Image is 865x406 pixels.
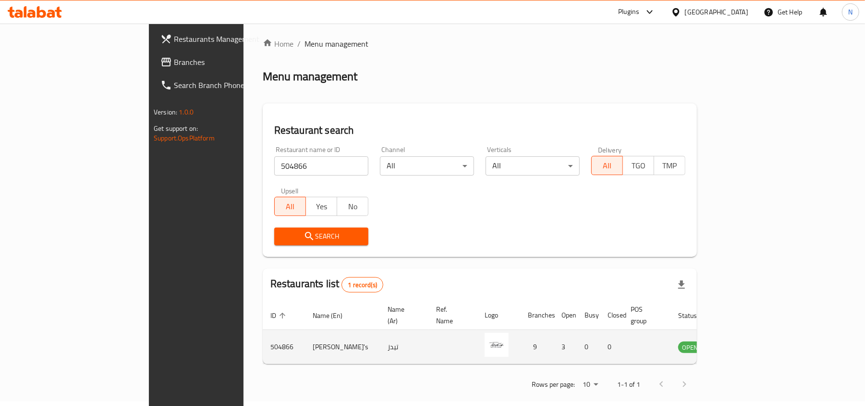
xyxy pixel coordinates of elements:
div: Total records count [341,277,383,292]
span: Get support on: [154,122,198,135]
span: All [596,159,619,173]
span: 1.0.0 [179,106,194,118]
td: [PERSON_NAME]'s [305,330,380,364]
h2: Restaurants list [270,277,383,292]
button: TMP [654,156,685,175]
div: [GEOGRAPHIC_DATA] [685,7,748,17]
a: Search Branch Phone [153,74,293,97]
h2: Restaurant search [274,123,685,138]
div: Export file [670,273,693,296]
span: No [341,200,365,214]
p: 1-1 of 1 [617,379,640,391]
td: 9 [520,330,554,364]
th: Branches [520,301,554,330]
th: Busy [577,301,600,330]
span: TMP [658,159,682,173]
div: All [380,156,474,176]
span: Search Branch Phone [174,79,286,91]
span: TGO [627,159,650,173]
nav: breadcrumb [263,38,697,50]
button: TGO [622,156,654,175]
a: Restaurants Management [153,27,293,51]
a: Support.OpsPlatform [154,132,215,144]
button: All [274,197,306,216]
span: Version: [154,106,177,118]
span: Restaurants Management [174,33,286,45]
span: OPEN [678,342,702,353]
span: Search [282,230,361,242]
span: ID [270,310,289,321]
div: Rows per page: [579,378,602,392]
span: N [848,7,853,17]
input: Search for restaurant name or ID.. [274,156,368,176]
span: Branches [174,56,286,68]
td: تيدز [380,330,428,364]
span: Ref. Name [436,304,465,327]
td: 0 [600,330,623,364]
img: Ted's [485,333,509,357]
span: All [279,200,302,214]
div: All [486,156,580,176]
li: / [297,38,301,50]
h2: Menu management [263,69,357,84]
button: No [337,197,368,216]
span: Yes [310,200,333,214]
th: Open [554,301,577,330]
button: Yes [305,197,337,216]
button: All [591,156,623,175]
button: Search [274,228,368,245]
th: Logo [477,301,520,330]
div: OPEN [678,342,702,353]
span: Menu management [305,38,368,50]
div: Plugins [618,6,639,18]
table: enhanced table [263,301,754,364]
a: Branches [153,51,293,74]
span: Status [678,310,709,321]
span: POS group [631,304,659,327]
label: Delivery [598,146,622,153]
label: Upsell [281,187,299,194]
span: 1 record(s) [342,280,383,290]
p: Rows per page: [532,379,575,391]
th: Closed [600,301,623,330]
td: 0 [577,330,600,364]
td: 3 [554,330,577,364]
span: Name (Ar) [388,304,417,327]
span: Name (En) [313,310,355,321]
